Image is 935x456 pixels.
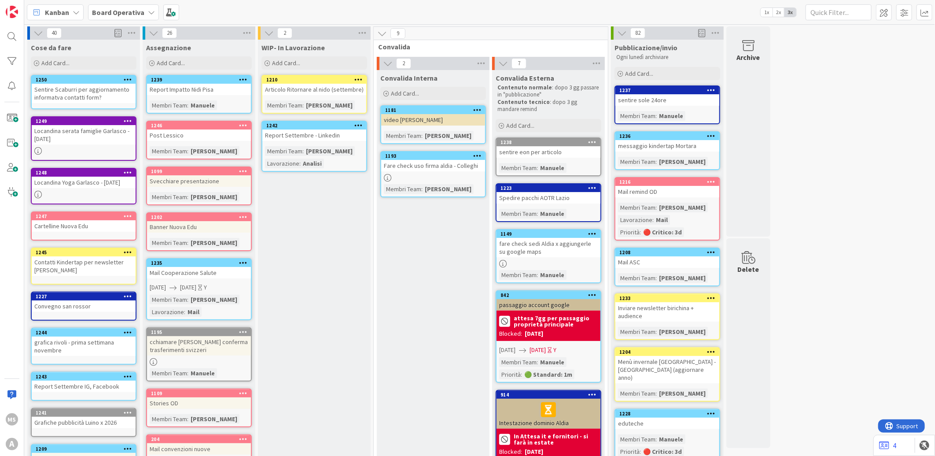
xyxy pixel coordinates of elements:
[184,307,185,317] span: :
[188,238,239,248] div: [PERSON_NAME]
[262,122,366,130] div: 1242
[497,84,600,99] p: : dopo 3 gg passare in "pubblicazione"
[188,368,217,378] div: Manuele
[615,302,719,322] div: Inviare newsletter birichina + audience
[262,84,366,95] div: Articolo Ritornare al nido (settembre)
[396,58,411,69] span: 2
[537,357,538,367] span: :
[6,413,18,426] div: MS
[151,168,251,174] div: 1099
[619,133,719,139] div: 1236
[32,125,136,145] div: Locandina serata famiglie Garlasco - [DATE]
[497,146,600,158] div: sentire eon per articolo
[499,209,537,219] div: Membri Team
[521,370,522,379] span: :
[180,283,196,292] span: [DATE]
[384,184,421,194] div: Membri Team
[421,131,423,141] span: :
[187,295,188,304] span: :
[497,230,600,257] div: 1149fare check sedi Aldia x aggiungerle su google maps
[265,159,299,168] div: Lavorazione
[32,177,136,188] div: Locandina Yoga Garlasco - [DATE]
[265,146,302,156] div: Membri Team
[615,256,719,268] div: Mail ASC
[36,330,136,336] div: 1244
[497,84,552,91] strong: Contenuto normale
[497,184,600,192] div: 1223
[499,329,522,338] div: Blocked:
[187,100,188,110] span: :
[147,389,251,397] div: 1109
[147,328,251,336] div: 1195
[147,435,251,443] div: 204
[619,295,719,301] div: 1233
[615,140,719,152] div: messaggio kindertap Mortara
[157,59,185,67] span: Add Card...
[615,132,719,152] div: 1236messaggio kindertap Mortara
[301,159,324,168] div: Analisi
[499,345,515,355] span: [DATE]
[421,184,423,194] span: :
[147,76,251,84] div: 1239
[497,238,600,257] div: fare check sedi Aldia x aggiungerle su google maps
[32,169,136,177] div: 1248
[32,212,136,220] div: 1247
[497,399,600,429] div: Intestazione dominio Aldia
[187,414,188,424] span: :
[618,111,655,121] div: Membri Team
[147,221,251,233] div: Banner Nuova Edu
[615,410,719,429] div: 1228eduteche
[615,43,677,52] span: Pubblicazione/invio
[615,248,719,256] div: 1208
[147,259,251,267] div: 1235
[538,357,567,367] div: Manuele
[655,327,657,337] span: :
[806,4,872,20] input: Quick Filter...
[147,328,251,356] div: 1195cchiamare [PERSON_NAME] conferma trasferimenti svizzeri
[553,345,556,355] div: Y
[514,433,598,445] b: In Attesa it e fornitori - si farà in estate
[784,8,796,17] span: 3x
[514,315,598,327] b: attesa 7gg per passaggio proprietà principale
[618,157,655,167] div: Membri Team
[147,397,251,409] div: Stories OD
[641,227,684,237] div: 🔴 Critico: 3d
[501,392,600,398] div: 914
[146,43,191,52] span: Assegnazione
[530,345,546,355] span: [DATE]
[618,215,652,225] div: Lavorazione
[32,300,136,312] div: Convegno san rossor
[32,76,136,103] div: 1250Sentire Scaburri per aggiornamento informatva contatti form?
[32,373,136,392] div: 1243Report Settembre IG, Facebook
[618,327,655,337] div: Membri Team
[147,76,251,95] div: 1239Report Impatto Nidi Pisa
[381,160,485,171] div: Fare check uso firma aldia - Colleghi
[304,100,355,110] div: [PERSON_NAME]
[652,215,654,225] span: :
[187,146,188,156] span: :
[31,43,71,52] span: Cose da fare
[497,138,600,146] div: 1238
[499,163,537,173] div: Membri Team
[150,368,187,378] div: Membri Team
[497,192,600,204] div: Spedire pacchi AOTR Lazio
[618,227,640,237] div: Priorità
[657,111,685,121] div: Manuele
[618,389,655,398] div: Membri Team
[36,410,136,416] div: 1241
[499,357,537,367] div: Membri Team
[277,28,292,38] span: 2
[150,238,187,248] div: Membri Team
[147,122,251,141] div: 1246Post Lessico
[616,54,718,61] p: Ogni lunedì archiviare
[618,434,655,444] div: Membri Team
[501,185,600,191] div: 1223
[261,43,325,52] span: WIP- In Lavorazione
[385,107,485,113] div: 1181
[497,299,600,311] div: passaggio account google
[188,146,239,156] div: [PERSON_NAME]
[497,391,600,429] div: 914Intestazione dominio Aldia
[299,159,301,168] span: :
[501,139,600,145] div: 1238
[619,249,719,256] div: 1208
